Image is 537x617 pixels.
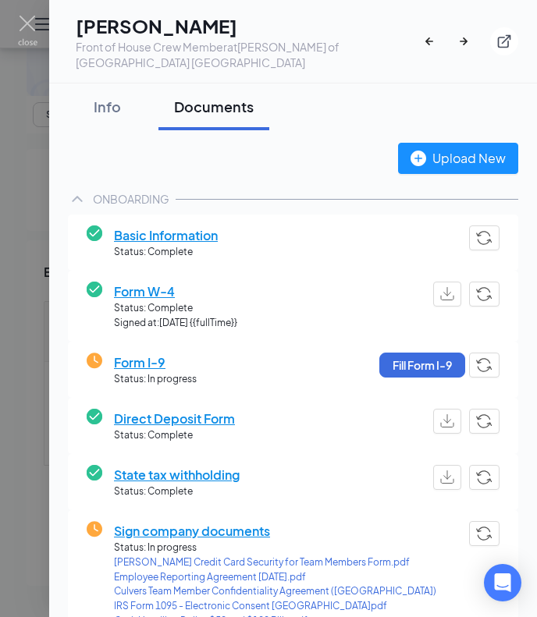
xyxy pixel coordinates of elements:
a: Culvers Team Member Confidentiality Agreement ([GEOGRAPHIC_DATA]) [114,584,436,599]
svg: ChevronUp [68,190,87,208]
span: Direct Deposit Form [114,409,235,428]
span: Signed at: [DATE] {{fullTime}} [114,316,237,331]
a: Employee Reporting Agreement [DATE].pdf [114,570,436,585]
svg: ArrowLeftNew [421,34,437,49]
a: [PERSON_NAME] Credit Card Security for Team Members Form.pdf [114,555,436,570]
button: Upload New [398,143,518,174]
div: Info [84,97,130,116]
span: Status: Complete [114,484,240,499]
div: Documents [174,97,254,116]
svg: ArrowRight [456,34,471,49]
button: ArrowLeftNew [421,27,450,55]
span: Status: Complete [114,245,218,260]
div: ONBOARDING [93,191,169,207]
span: Form W-4 [114,282,237,301]
span: Status: In progress [114,372,197,387]
span: Sign company documents [114,521,436,541]
span: Form I-9 [114,353,197,372]
button: ExternalLink [490,27,518,55]
span: Status: Complete [114,301,237,316]
div: Open Intercom Messenger [484,564,521,601]
div: Upload New [411,148,506,168]
a: IRS Form 1095 - Electronic Consent [GEOGRAPHIC_DATA]pdf [114,599,436,614]
span: Status: In progress [114,541,436,555]
button: ArrowRight [456,27,484,55]
div: Front of House Crew Member at [PERSON_NAME] of [GEOGRAPHIC_DATA] [GEOGRAPHIC_DATA] [76,39,421,70]
span: Status: Complete [114,428,235,443]
button: Fill Form I-9 [379,353,465,378]
h1: [PERSON_NAME] [76,12,421,39]
span: Basic Information [114,225,218,245]
span: State tax withholding [114,465,240,484]
svg: ExternalLink [496,34,512,49]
